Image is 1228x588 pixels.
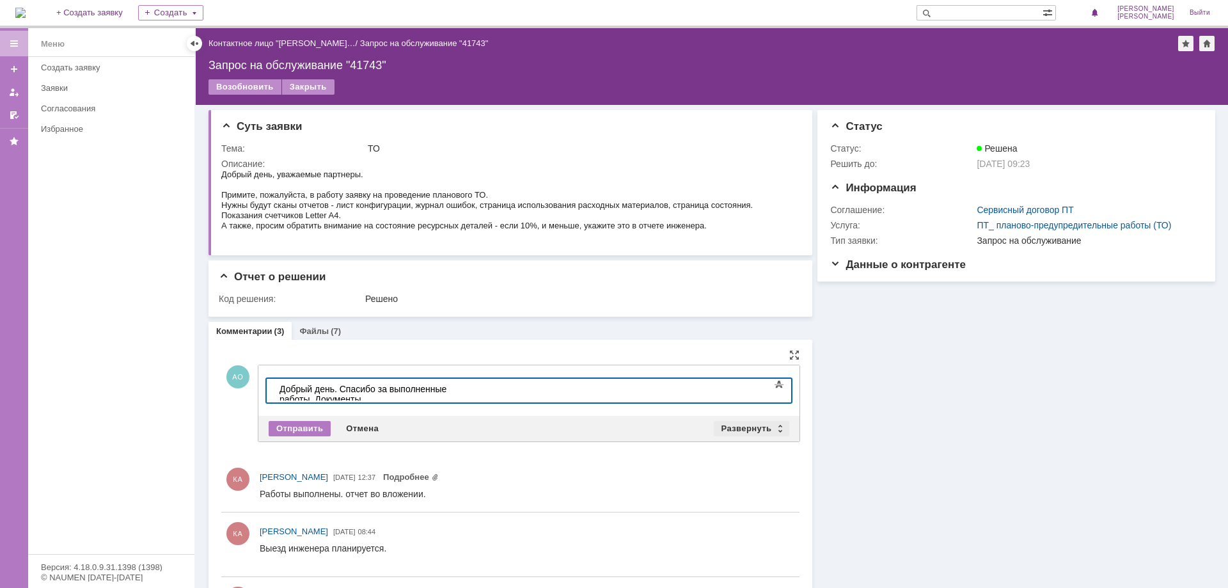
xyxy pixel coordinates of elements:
span: Статус [830,120,882,132]
span: Отчет о решении [219,271,326,283]
div: Статус: [830,143,974,154]
div: Тип заявки: [830,235,974,246]
div: Запрос на обслуживание "41743" [209,59,1215,72]
a: Мои заявки [4,82,24,102]
span: 08:44 [358,528,376,536]
div: Создать [138,5,203,20]
span: [DATE] [333,473,356,481]
div: ТО [368,143,794,154]
div: Версия: 4.18.0.9.31.1398 (1398) [41,563,182,571]
div: Услуга: [830,220,974,230]
span: Расширенный поиск [1043,6,1055,18]
div: (3) [274,326,285,336]
span: [PERSON_NAME] [260,527,328,536]
div: Добрый день. Спасибо за выполненные работы. Документы [5,5,187,26]
span: [DATE] 09:23 [977,159,1030,169]
a: ПТ_ планово-предупредительные работы (ТО) [977,220,1171,230]
div: Согласования [41,104,187,113]
div: Код решения: [219,294,363,304]
a: Мои согласования [4,105,24,125]
div: Решить до: [830,159,974,169]
a: Заявки [36,78,192,98]
div: Скрыть меню [187,36,202,51]
div: Тема: [221,143,365,154]
a: [PERSON_NAME] [260,525,328,538]
a: Контактное лицо "[PERSON_NAME]… [209,38,356,48]
a: Создать заявку [4,59,24,79]
span: Решена [977,143,1017,154]
img: logo [15,8,26,18]
span: Данные о контрагенте [830,258,966,271]
div: Описание: [221,159,796,169]
div: На всю страницу [789,350,799,360]
a: Комментарии [216,326,272,336]
div: Создать заявку [41,63,187,72]
span: [PERSON_NAME] [1117,13,1174,20]
span: [PERSON_NAME] [1117,5,1174,13]
span: Суть заявки [221,120,302,132]
span: АО [226,365,249,388]
span: [PERSON_NAME] [260,472,328,482]
div: Соглашение: [830,205,974,215]
span: Информация [830,182,916,194]
a: Прикреплены файлы: сканирование0001.pdf, сканирование0002.pdf [383,472,439,482]
a: Перейти на домашнюю страницу [15,8,26,18]
a: Создать заявку [36,58,192,77]
span: Показать панель инструментов [771,377,787,392]
div: Решено [365,294,794,304]
div: Добавить в избранное [1178,36,1193,51]
span: 12:37 [358,473,376,481]
div: Заявки [41,83,187,93]
span: [DATE] [333,528,356,536]
div: Меню [41,36,65,52]
div: Запрос на обслуживание [977,235,1196,246]
a: [PERSON_NAME] [260,471,328,484]
div: Сделать домашней страницей [1199,36,1215,51]
a: Файлы [299,326,329,336]
div: / [209,38,360,48]
a: Согласования [36,99,192,118]
div: Избранное [41,124,173,134]
div: Запрос на обслуживание "41743" [360,38,489,48]
a: Сервисный договор ПТ [977,205,1073,215]
div: © NAUMEN [DATE]-[DATE] [41,573,182,582]
div: (7) [331,326,341,336]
